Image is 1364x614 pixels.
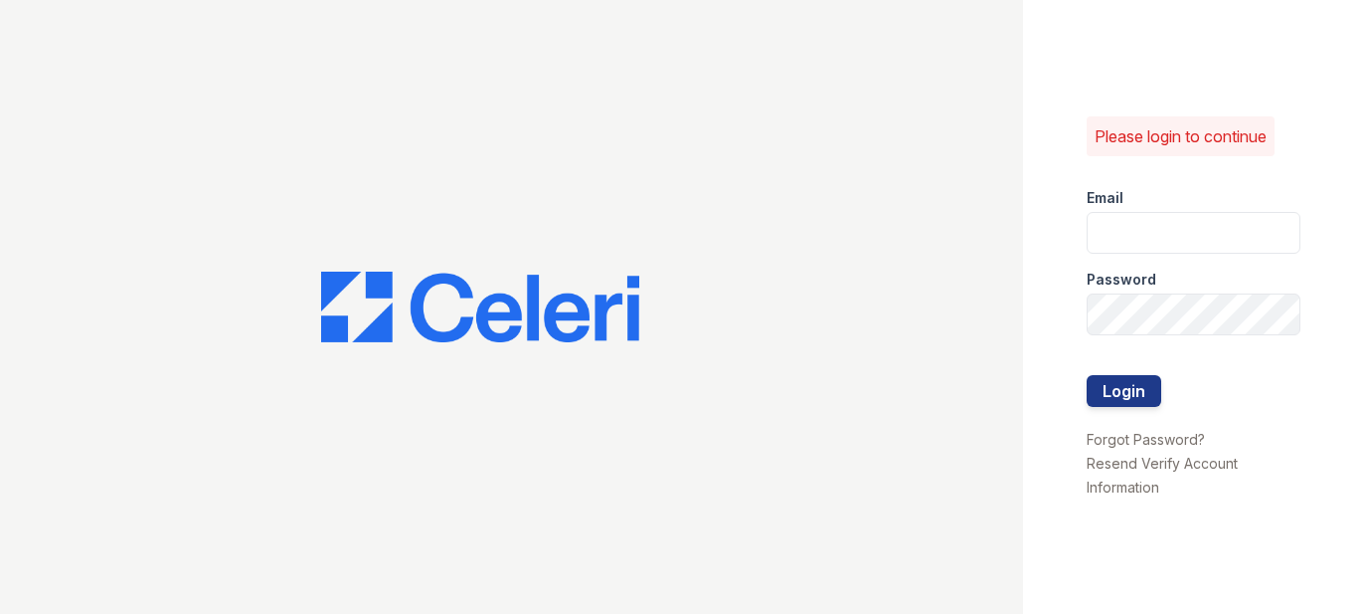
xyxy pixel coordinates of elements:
img: CE_Logo_Blue-a8612792a0a2168367f1c8372b55b34899dd931a85d93a1a3d3e32e68fde9ad4.png [321,272,639,343]
p: Please login to continue [1095,124,1267,148]
a: Resend Verify Account Information [1087,455,1238,496]
label: Password [1087,270,1156,290]
label: Email [1087,188,1123,208]
a: Forgot Password? [1087,431,1205,448]
button: Login [1087,375,1161,407]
